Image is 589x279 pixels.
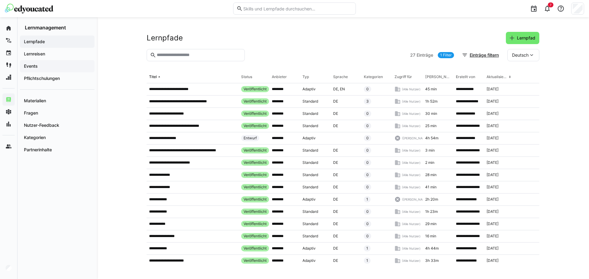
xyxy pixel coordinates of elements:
[302,185,318,190] span: Standard
[272,74,287,79] div: Anbieter
[366,111,369,116] span: 0
[244,111,267,116] span: Veröffentlicht
[402,197,430,202] span: ([PERSON_NAME])
[402,160,421,165] span: (Alle Nutzer)
[459,49,503,61] button: Einträge filtern
[244,185,267,190] span: Veröffentlicht
[402,246,421,251] span: (Alle Nutzer)
[402,185,421,189] span: (Alle Nutzer)
[302,258,316,263] span: Adaptiv
[302,87,316,92] span: Adaptiv
[302,160,318,165] span: Standard
[333,234,338,239] span: DE
[244,234,267,239] span: Veröffentlicht
[402,148,421,153] span: (Alle Nutzer)
[425,185,437,190] span: 41 min
[302,197,316,202] span: Adaptiv
[425,99,437,104] span: 1h 52m
[438,52,454,58] a: 1 Filter
[402,99,421,104] span: (Alle Nutzer)
[469,52,500,58] span: Einträge filtern
[402,209,421,214] span: (Alle Nutzer)
[366,221,369,226] span: 0
[244,246,267,251] span: Veröffentlicht
[425,234,436,239] span: 16 min
[516,35,536,41] span: Lernpfad
[333,209,338,214] span: DE
[487,136,499,141] span: [DATE]
[487,221,499,226] span: [DATE]
[487,185,499,190] span: [DATE]
[487,246,499,251] span: [DATE]
[364,74,383,79] div: Kategorien
[487,258,499,263] span: [DATE]
[425,87,437,92] span: 45 min
[425,136,438,141] span: 4h 54m
[402,258,421,263] span: (Alle Nutzer)
[366,234,369,239] span: 0
[366,99,369,104] span: 3
[487,148,499,153] span: [DATE]
[243,6,352,11] input: Skills und Lernpfade durchsuchen…
[402,173,421,177] span: (Alle Nutzer)
[550,3,552,7] span: 7
[425,172,437,177] span: 28 min
[487,111,499,116] span: [DATE]
[402,136,430,140] span: ([PERSON_NAME])
[302,123,318,128] span: Standard
[506,32,539,44] button: Lernpfad
[402,87,421,91] span: (Alle Nutzer)
[366,123,369,128] span: 0
[333,160,338,165] span: DE
[487,74,507,79] div: Aktualisiert am
[302,234,318,239] span: Standard
[425,74,451,79] div: [PERSON_NAME]
[366,87,369,92] span: 0
[487,209,499,214] span: [DATE]
[333,74,348,79] div: Sprache
[147,33,183,43] h2: Lernpfade
[244,221,267,226] span: Veröffentlicht
[487,123,499,128] span: [DATE]
[333,172,338,177] span: DE
[487,172,499,177] span: [DATE]
[244,209,267,214] span: Veröffentlicht
[244,87,267,92] span: Veröffentlicht
[425,148,435,153] span: 3 min
[241,74,252,79] div: Status
[333,111,338,116] span: DE
[402,222,421,226] span: (Alle Nutzer)
[302,172,318,177] span: Standard
[302,111,318,116] span: Standard
[425,209,438,214] span: 1h 23m
[417,52,433,58] span: Einträge
[302,209,318,214] span: Standard
[366,258,368,263] span: 1
[366,209,369,214] span: 0
[487,99,499,104] span: [DATE]
[366,185,369,190] span: 0
[402,124,421,128] span: (Alle Nutzer)
[487,234,499,239] span: [DATE]
[366,148,369,153] span: 0
[395,74,412,79] div: Zugriff für
[244,99,267,104] span: Veröffentlicht
[456,74,475,79] div: Erstellt von
[333,246,338,251] span: DE
[302,221,318,226] span: Standard
[333,185,338,190] span: DE
[333,123,338,128] span: DE
[302,246,316,251] span: Adaptiv
[487,87,499,92] span: [DATE]
[425,197,438,202] span: 2h 20m
[425,258,439,263] span: 3h 33m
[244,160,267,165] span: Veröffentlicht
[487,160,499,165] span: [DATE]
[333,87,345,92] span: DE, EN
[302,99,318,104] span: Standard
[366,160,369,165] span: 0
[333,197,338,202] span: DE
[425,160,434,165] span: 2 min
[425,123,437,128] span: 25 min
[244,197,267,202] span: Veröffentlicht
